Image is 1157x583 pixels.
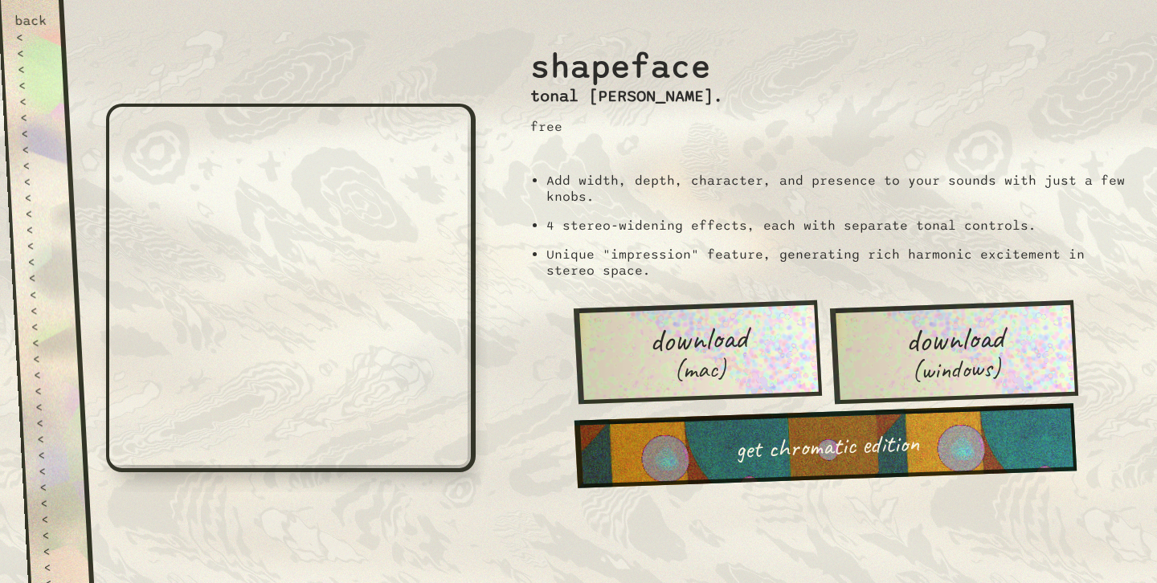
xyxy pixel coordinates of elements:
[14,13,47,29] div: back
[20,125,53,141] div: <
[23,190,56,206] div: <
[30,302,63,318] div: <
[39,479,72,495] div: <
[17,61,50,77] div: <
[29,286,62,302] div: <
[546,173,1138,205] li: Add width, depth, character, and presence to your sounds with just a few knobs.
[106,104,476,472] iframe: shapeface
[530,87,723,106] h3: tonal [PERSON_NAME].
[546,247,1138,279] li: Unique "impression" feature, generating rich harmonic excitement in stereo space.
[32,350,65,366] div: <
[38,463,71,479] div: <
[31,334,64,350] div: <
[33,366,66,382] div: <
[42,543,75,559] div: <
[35,398,67,414] div: <
[574,404,1077,489] a: get chromatic edition
[41,527,74,543] div: <
[15,29,48,45] div: <
[530,29,723,87] h2: shapeface
[830,300,1078,404] a: download (windows)
[19,109,52,125] div: <
[27,254,60,270] div: <
[22,157,55,173] div: <
[34,382,67,398] div: <
[31,318,63,334] div: <
[648,320,748,357] span: download
[35,414,68,430] div: <
[43,559,76,575] div: <
[16,45,49,61] div: <
[530,119,723,135] p: free
[40,511,73,527] div: <
[25,222,58,238] div: <
[22,173,55,190] div: <
[39,495,72,511] div: <
[24,206,57,222] div: <
[36,430,69,446] div: <
[673,355,727,384] span: (mac)
[28,270,61,286] div: <
[546,218,1138,234] li: 4 stereo-widening effects, each with separate tonal controls.
[574,300,822,404] a: download (mac)
[18,77,51,93] div: <
[37,446,70,463] div: <
[18,93,51,109] div: <
[26,238,59,254] div: <
[910,354,1001,384] span: (windows)
[21,141,54,157] div: <
[905,320,1004,357] span: download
